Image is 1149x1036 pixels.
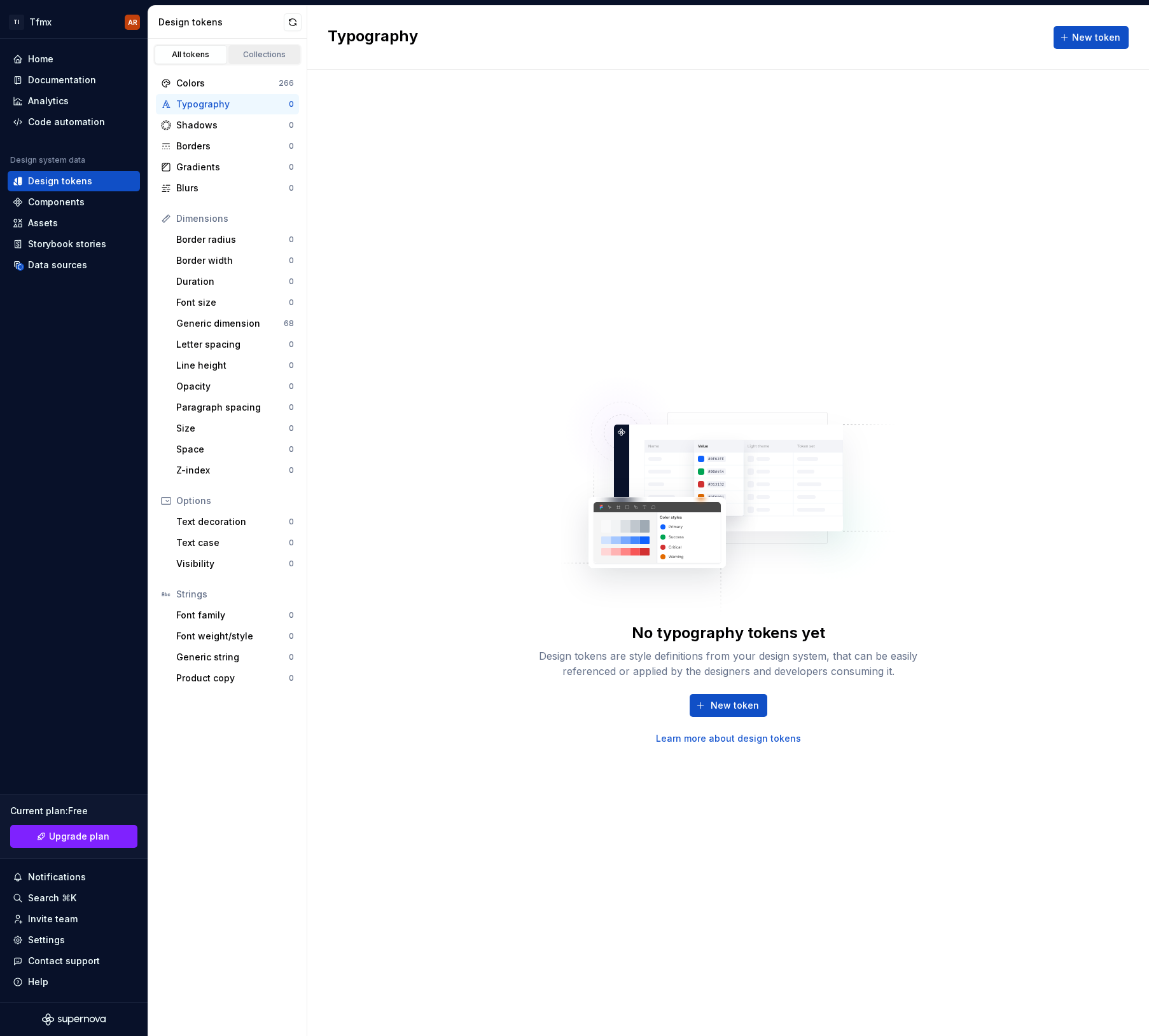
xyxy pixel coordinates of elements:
[289,631,294,641] div: 0
[176,317,284,330] div: Generic dimension
[171,626,299,646] a: Font weight/style0
[28,955,100,967] div: Contact support
[284,318,294,329] div: 68
[171,460,299,481] a: Z-index0
[28,259,87,271] div: Data sources
[176,140,289,153] div: Borders
[28,116,105,128] div: Code automation
[289,162,294,172] div: 0
[176,182,289,194] div: Blurs
[8,867,140,887] button: Notifications
[176,119,289,132] div: Shadows
[176,401,289,414] div: Paragraph spacing
[8,192,140,212] a: Components
[176,359,289,372] div: Line height
[3,8,145,36] button: TITfmxAR
[28,196,85,208] div: Components
[656,732,801,745] a: Learn more about design tokens
[171,397,299,418] a: Paragraph spacing0
[28,53,53,65] div: Home
[176,422,289,435] div: Size
[42,1013,106,1026] svg: Supernova Logo
[156,157,299,177] a: Gradients0
[289,652,294,662] div: 0
[289,423,294,433] div: 0
[28,934,65,946] div: Settings
[156,178,299,198] a: Blurs0
[289,99,294,109] div: 0
[171,355,299,376] a: Line height0
[711,699,759,712] span: New token
[289,402,294,412] div: 0
[8,930,140,950] a: Settings
[8,909,140,929] a: Invite team
[176,161,289,174] div: Gradients
[176,494,294,507] div: Options
[10,805,137,817] div: Current plan : Free
[171,647,299,667] a: Generic string0
[171,533,299,553] a: Text case0
[28,74,96,86] div: Documentation
[289,120,294,130] div: 0
[8,171,140,191] a: Design tokens
[171,229,299,250] a: Border radius0
[171,554,299,574] a: Visibility0
[28,238,106,250] div: Storybook stories
[28,871,86,883] div: Notifications
[128,17,137,27] div: AR
[289,360,294,371] div: 0
[8,255,140,275] a: Data sources
[171,250,299,271] a: Border width0
[289,381,294,392] div: 0
[289,538,294,548] div: 0
[171,439,299,460] a: Space0
[176,443,289,456] div: Space
[8,888,140,908] button: Search ⌘K
[156,136,299,156] a: Borders0
[8,213,140,233] a: Assets
[176,630,289,643] div: Font weight/style
[171,512,299,532] a: Text decoration0
[8,91,140,111] a: Analytics
[28,892,76,904] div: Search ⌘K
[176,77,279,90] div: Colors
[28,976,48,988] div: Help
[289,610,294,620] div: 0
[289,465,294,475] div: 0
[632,623,825,643] div: No typography tokens yet
[176,609,289,622] div: Font family
[171,313,299,334] a: Generic dimension68
[176,588,294,601] div: Strings
[8,951,140,971] button: Contact support
[176,536,289,549] div: Text case
[289,141,294,151] div: 0
[156,73,299,93] a: Colors266
[8,70,140,90] a: Documentation
[171,668,299,688] a: Product copy0
[690,694,767,717] button: New token
[176,557,289,570] div: Visibility
[8,972,140,992] button: Help
[289,183,294,193] div: 0
[171,292,299,313] a: Font size0
[279,78,294,88] div: 266
[289,297,294,308] div: 0
[156,115,299,135] a: Shadows0
[328,26,418,49] h2: Typography
[171,271,299,292] a: Duration0
[171,376,299,397] a: Opacity0
[158,16,284,29] div: Design tokens
[8,49,140,69] a: Home
[171,334,299,355] a: Letter spacing0
[289,444,294,454] div: 0
[176,254,289,267] div: Border width
[10,155,85,165] div: Design system data
[10,825,137,848] a: Upgrade plan
[176,515,289,528] div: Text decoration
[9,15,24,30] div: TI
[289,256,294,266] div: 0
[176,98,289,111] div: Typography
[171,605,299,625] a: Font family0
[289,276,294,287] div: 0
